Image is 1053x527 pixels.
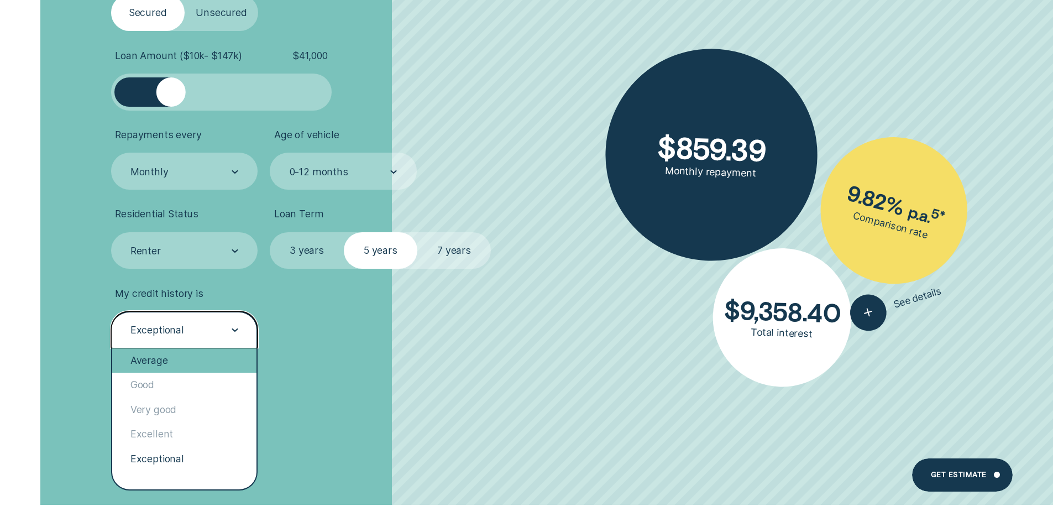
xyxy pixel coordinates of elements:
[292,50,328,62] span: $ 41,000
[892,285,943,310] span: See details
[112,398,257,422] div: Very good
[112,373,257,397] div: Good
[112,422,257,446] div: Excellent
[130,324,184,336] div: Exceptional
[115,50,242,62] span: Loan Amount ( $10k - $147k )
[112,446,257,471] div: Exceptional
[130,166,169,178] div: Monthly
[115,208,198,220] span: Residential Status
[112,348,257,373] div: Average
[290,166,348,178] div: 0-12 months
[270,232,343,269] label: 3 years
[130,245,161,257] div: Renter
[344,232,417,269] label: 5 years
[912,458,1012,492] a: Get Estimate
[274,129,339,141] span: Age of vehicle
[115,129,201,141] span: Repayments every
[417,232,491,269] label: 7 years
[846,273,946,335] button: See details
[274,208,323,220] span: Loan Term
[115,288,203,300] span: My credit history is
